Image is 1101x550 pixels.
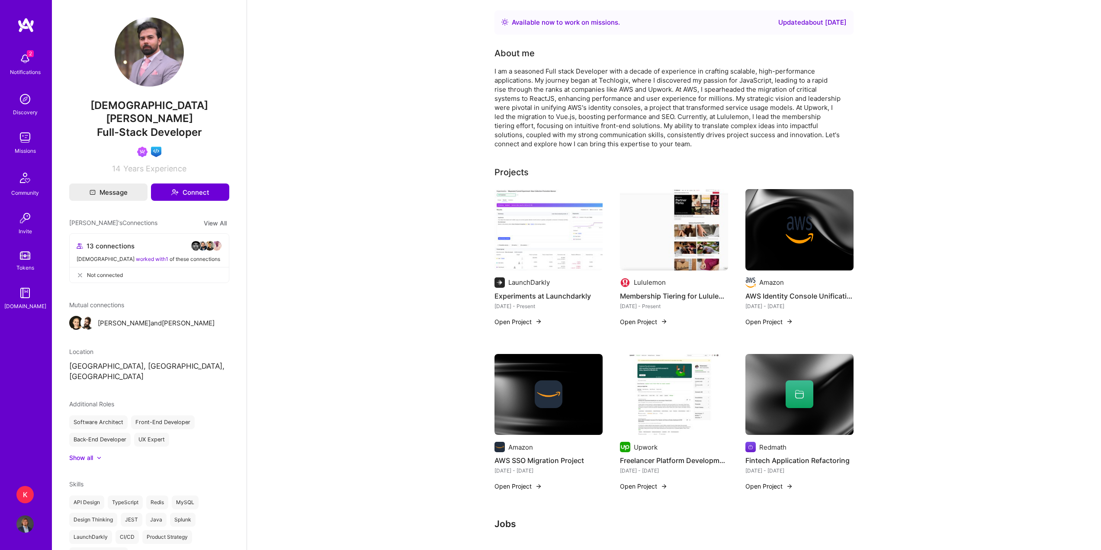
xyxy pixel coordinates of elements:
div: Lululemon [634,278,666,287]
span: [PERSON_NAME] and [PERSON_NAME] [98,318,215,328]
div: Software Architect [69,415,128,429]
img: Community [15,167,35,188]
a: K [14,486,36,503]
img: Company logo [786,216,813,244]
img: logo [17,17,35,33]
img: arrow-right [661,318,668,325]
button: View All [201,218,229,228]
div: [DATE] - [DATE] [620,466,728,475]
img: discovery [16,90,34,108]
div: UX Expert [134,433,169,447]
img: teamwork [16,129,34,146]
img: arrow-right [535,318,542,325]
img: Company logo [745,277,756,288]
div: API Design [69,495,104,509]
img: Susanna Nevalainen [69,316,83,330]
button: Connect [151,183,229,201]
div: [DEMOGRAPHIC_DATA] of these connections [77,254,222,264]
i: icon Mail [90,189,96,195]
div: Invite [19,227,32,236]
img: Invite [16,209,34,227]
div: Tokens [16,263,34,272]
div: [DATE] - [DATE] [745,466,854,475]
button: Message [69,183,148,201]
img: Front-end guild [151,147,161,157]
span: Years Experience [123,164,186,173]
p: [GEOGRAPHIC_DATA], [GEOGRAPHIC_DATA], [GEOGRAPHIC_DATA] [69,361,229,382]
div: [DATE] - Present [620,302,728,311]
img: arrow-right [786,318,793,325]
img: User Avatar [16,515,34,533]
div: K [16,486,34,503]
div: Show all [69,454,93,462]
img: avatar [212,241,222,251]
div: Discovery [13,108,38,117]
div: Updated about [DATE] [778,17,847,28]
button: Open Project [620,482,668,491]
span: Not connected [87,270,123,280]
i: icon CloseGray [77,272,83,279]
div: JEST [121,513,142,527]
div: Front-End Developer [131,415,195,429]
div: Java [146,513,167,527]
img: Company logo [620,442,630,452]
div: [DOMAIN_NAME] [4,302,46,311]
img: arrow-right [535,483,542,490]
div: Back-End Developer [69,433,131,447]
h4: Experiments at Launchdarkly [494,290,603,302]
button: Open Project [494,482,542,491]
div: MySQL [172,495,199,509]
div: [DATE] - [DATE] [494,466,603,475]
div: Redis [146,495,168,509]
div: I am a seasoned Full stack Developer with a decade of experience in crafting scalable, high-perfo... [494,67,841,148]
img: Freelancer Platform Development [620,354,728,435]
div: Design Thinking [69,513,117,527]
img: arrow-right [786,483,793,490]
h4: AWS SSO Migration Project [494,455,603,466]
div: Location [69,347,229,356]
span: worked with 1 [136,256,168,262]
img: cover [494,354,603,435]
img: Company logo [745,442,756,452]
img: cover [745,354,854,435]
h4: AWS Identity Console Unification [745,290,854,302]
div: LaunchDarkly [508,278,550,287]
button: Open Project [620,317,668,326]
button: 13 connectionsavataravataravataravatar[DEMOGRAPHIC_DATA] worked with1 of these connectionsNot con... [69,233,229,283]
div: Amazon [759,278,784,287]
img: guide book [16,284,34,302]
span: Additional Roles [69,400,114,408]
img: Company logo [535,380,562,408]
a: User Avatar [14,515,36,533]
i: icon Connect [171,188,179,196]
img: Company logo [620,277,630,288]
h3: Jobs [494,518,854,529]
div: [DATE] - Present [494,302,603,311]
span: 13 connections [87,241,135,251]
span: 14 [112,164,121,173]
div: Upwork [634,443,658,452]
button: Open Project [494,317,542,326]
div: Missions [15,146,36,155]
img: bell [16,50,34,68]
img: User Avatar [115,17,184,87]
h4: Freelancer Platform Development [620,455,728,466]
img: Grzegorz Marzencki [80,316,94,330]
span: Mutual connections [69,300,229,309]
div: Amazon [508,443,533,452]
img: Availability [501,19,508,26]
div: About me [494,47,535,60]
div: Product Strategy [142,530,192,544]
div: LaunchDarkly [69,530,112,544]
div: Redmath [759,443,786,452]
img: avatar [198,241,208,251]
img: arrow-right [661,483,668,490]
div: Notifications [10,68,41,77]
button: Open Project [745,482,793,491]
img: avatar [191,241,201,251]
div: Splunk [170,513,196,527]
img: Company logo [494,277,505,288]
div: [DATE] - [DATE] [745,302,854,311]
img: cover [745,189,854,270]
h4: Fintech Application Refactoring [745,455,854,466]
